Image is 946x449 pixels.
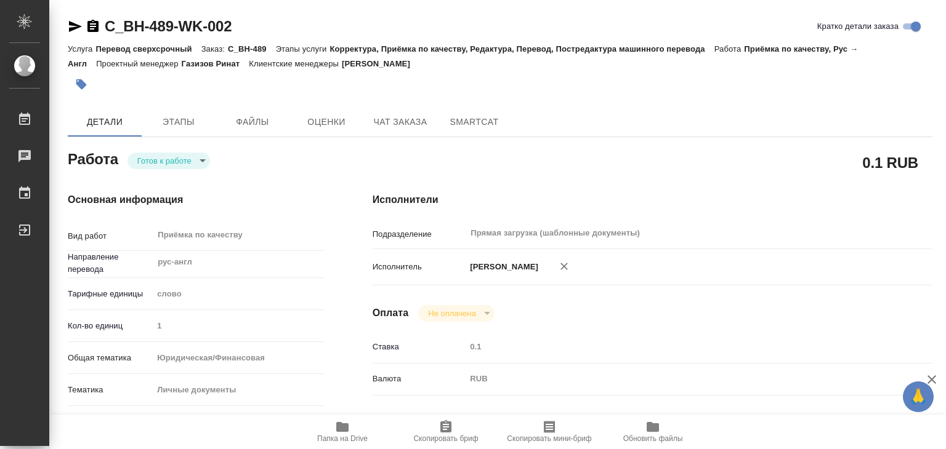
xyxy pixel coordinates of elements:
[153,317,323,335] input: Пустое поле
[291,415,394,449] button: Папка на Drive
[68,320,153,332] p: Кол-во единиц
[153,284,323,304] div: слово
[127,153,210,169] div: Готов к работе
[249,59,342,68] p: Клиентские менеджеры
[68,352,153,364] p: Общая тематика
[95,44,201,54] p: Перевод сверхсрочный
[862,152,918,173] h2: 0.1 RUB
[466,261,538,273] p: [PERSON_NAME]
[317,434,368,443] span: Папка на Drive
[68,384,153,396] p: Тематика
[498,415,601,449] button: Скопировать мини-бриф
[342,59,419,68] p: [PERSON_NAME]
[413,434,478,443] span: Скопировать бриф
[373,228,466,240] p: Подразделение
[714,44,745,54] p: Работа
[507,434,591,443] span: Скопировать мини-бриф
[373,193,932,207] h4: Исполнители
[903,381,934,412] button: 🙏
[68,288,153,300] p: Тарифные единицы
[223,114,282,130] span: Файлы
[68,71,95,98] button: Добавить тэг
[908,384,929,410] span: 🙏
[134,156,195,166] button: Готов к работе
[153,348,323,368] div: Юридическая/Финансовая
[817,20,899,33] span: Кратко детали заказа
[96,59,181,68] p: Проектный менеджер
[153,379,323,400] div: Личные документы
[105,18,232,34] a: C_BH-489-WK-002
[68,19,83,34] button: Скопировать ссылку для ЯМессенджера
[373,373,466,385] p: Валюта
[466,338,886,356] input: Пустое поле
[149,114,208,130] span: Этапы
[75,114,134,130] span: Детали
[276,44,330,54] p: Этапы услуги
[68,230,153,242] p: Вид работ
[445,114,504,130] span: SmartCat
[182,59,249,68] p: Газизов Ринат
[329,44,714,54] p: Корректура, Приёмка по качеству, Редактура, Перевод, Постредактура машинного перевода
[551,253,578,280] button: Удалить исполнителя
[418,305,494,322] div: Готов к работе
[394,415,498,449] button: Скопировать бриф
[201,44,228,54] p: Заказ:
[373,261,466,273] p: Исполнитель
[373,306,409,320] h4: Оплата
[623,434,683,443] span: Обновить файлы
[228,44,276,54] p: C_BH-489
[466,368,886,389] div: RUB
[68,251,153,276] p: Направление перевода
[371,114,430,130] span: Чат заказа
[68,44,95,54] p: Услуга
[373,341,466,353] p: Ставка
[601,415,705,449] button: Обновить файлы
[424,308,479,319] button: Не оплачена
[68,193,323,207] h4: Основная информация
[86,19,100,34] button: Скопировать ссылку
[297,114,356,130] span: Оценки
[68,147,118,169] h2: Работа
